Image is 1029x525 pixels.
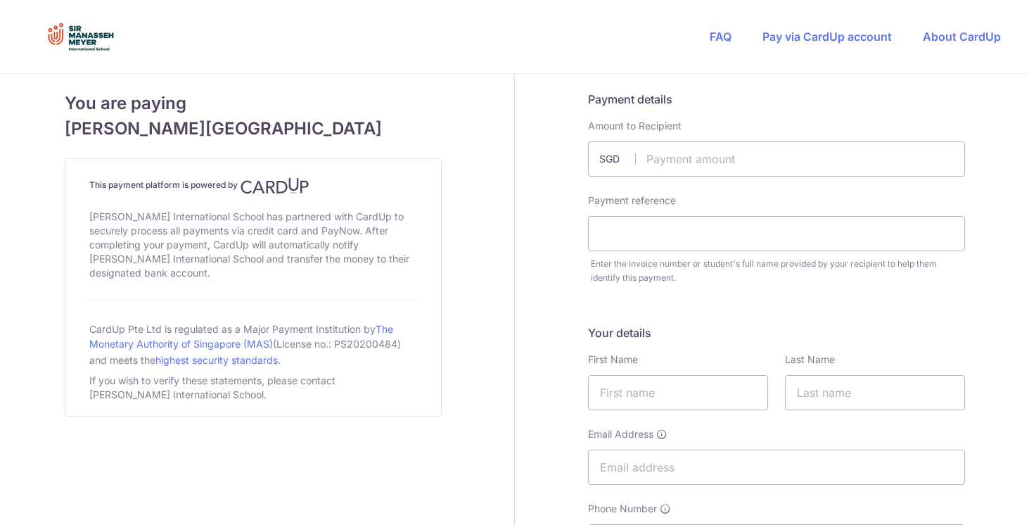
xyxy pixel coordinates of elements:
[89,177,417,194] h4: This payment platform is powered by
[588,324,965,341] h5: Your details
[588,141,965,177] input: Payment amount
[89,317,417,371] div: CardUp Pte Ltd is regulated as a Major Payment Institution by (License no.: PS20200484) and meets...
[588,91,965,108] h5: Payment details
[588,375,768,410] input: First name
[599,152,636,166] span: SGD
[89,371,417,405] div: If you wish to verify these statements, please contact [PERSON_NAME] International School.
[588,194,676,208] label: Payment reference
[65,91,442,116] span: You are paying
[591,257,965,285] div: Enter the invoice number or student's full name provided by your recipient to help them identify ...
[155,354,278,366] a: highest security standards
[588,502,657,516] span: Phone Number
[588,427,653,441] span: Email Address
[588,353,638,367] label: First Name
[241,177,309,194] img: CardUp
[65,116,442,141] span: [PERSON_NAME][GEOGRAPHIC_DATA]
[923,30,1001,44] a: About CardUp
[588,119,682,133] label: Amount to Recipient
[89,207,417,283] div: [PERSON_NAME] International School has partnered with CardUp to securely process all payments via...
[785,353,835,367] label: Last Name
[762,30,892,44] a: Pay via CardUp account
[710,30,731,44] a: FAQ
[785,375,965,410] input: Last name
[588,450,965,485] input: Email address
